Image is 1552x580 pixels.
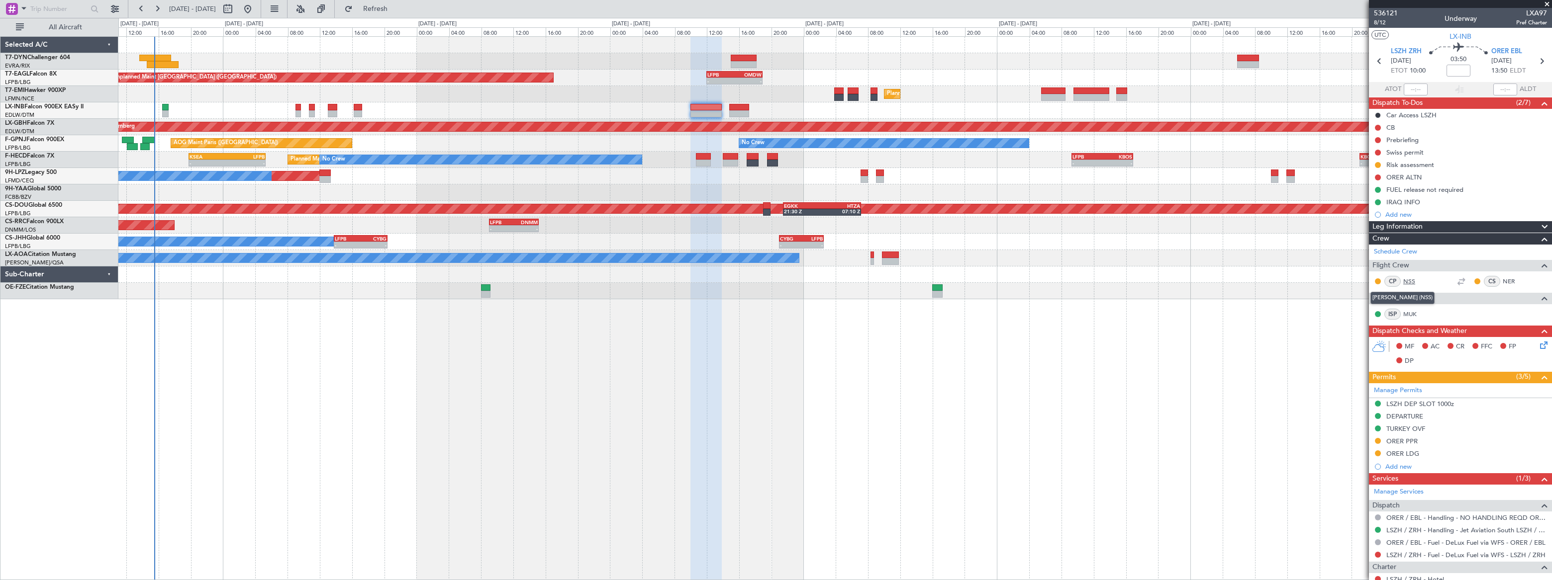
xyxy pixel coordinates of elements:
a: [PERSON_NAME]/QSA [5,259,64,266]
div: CYBG [361,236,387,242]
span: LX-INB [1450,31,1471,42]
div: DEPARTURE [1386,412,1423,420]
button: UTC [1371,30,1389,39]
span: Charter [1372,562,1396,573]
span: T7-EAGL [5,71,29,77]
span: LX-INB [5,104,24,110]
div: 00:00 [610,27,643,36]
div: LFPB [801,236,823,242]
span: Dispatch [1372,500,1400,511]
a: OE-FZECitation Mustang [5,284,74,290]
div: Add new [1385,210,1547,219]
a: 9H-YAAGlobal 5000 [5,186,61,192]
span: LX-GBH [5,120,27,126]
div: 08:00 [675,27,707,36]
span: ALDT [1520,84,1536,94]
span: T7-EMI [5,87,24,93]
span: [DATE] [1491,56,1512,66]
a: 9H-LPZLegacy 500 [5,169,57,175]
span: 9H-LPZ [5,169,25,175]
div: 12:00 [126,27,159,36]
div: - [801,242,823,248]
div: 12:00 [513,27,546,36]
span: 9H-YAA [5,186,27,192]
span: [DATE] [1391,56,1411,66]
button: All Aircraft [11,19,108,35]
span: FP [1509,342,1516,352]
div: 16:00 [546,27,578,36]
a: LFPB/LBG [5,243,31,250]
div: - [780,242,801,248]
a: ORER / EBL - Fuel - DeLux Fuel via WFS - ORER / EBL [1386,538,1546,547]
div: 08:00 [868,27,900,36]
a: DNMM/LOS [5,226,36,234]
span: (1/3) [1516,473,1531,484]
div: 00:00 [417,27,449,36]
a: CS-JHHGlobal 6000 [5,235,60,241]
span: F-HECD [5,153,27,159]
span: Pref Charter [1516,18,1547,27]
div: 20:00 [772,27,804,36]
div: 00:00 [804,27,836,36]
a: EDLW/DTM [5,128,34,135]
div: No Crew [322,152,345,167]
span: CS-DOU [5,202,28,208]
a: Manage Permits [1374,386,1422,396]
span: DP [1405,356,1414,366]
div: KSEA [190,154,227,160]
div: - [1360,160,1384,166]
span: CS-JHH [5,235,26,241]
div: 20:00 [578,27,610,36]
span: 03:50 [1451,55,1466,65]
span: 13:50 [1491,66,1507,76]
div: [PERSON_NAME] (NSS) [1370,292,1435,304]
div: LFPB [227,154,264,160]
span: Permits [1372,372,1396,383]
div: Prebriefing [1386,136,1419,144]
div: - [335,242,361,248]
div: LFPB [707,72,734,78]
div: KBOS [1360,154,1384,160]
div: [DATE] - [DATE] [999,20,1037,28]
a: T7-EMIHawker 900XP [5,87,66,93]
div: 00:00 [1191,27,1223,36]
div: [DATE] - [DATE] [225,20,263,28]
div: 04:00 [449,27,482,36]
a: F-GPNJFalcon 900EX [5,137,64,143]
span: ORER EBL [1491,47,1522,57]
span: Services [1372,473,1398,485]
div: LSZH DEP SLOT 1000z [1386,400,1454,408]
span: T7-DYN [5,55,27,61]
div: ORER LDG [1386,449,1419,458]
input: --:-- [1404,83,1428,95]
div: CYBG [780,236,801,242]
span: LXA97 [1516,8,1547,18]
div: No Crew [742,136,765,151]
a: LFPB/LBG [5,144,31,152]
span: Crew [1372,233,1389,245]
span: 8/12 [1374,18,1398,27]
div: LFPB [1072,154,1102,160]
a: CS-RRCFalcon 900LX [5,219,64,225]
div: [DATE] - [DATE] [120,20,159,28]
span: 10:00 [1410,66,1426,76]
div: 16:00 [933,27,965,36]
a: LX-INBFalcon 900EX EASy II [5,104,84,110]
button: Refresh [340,1,399,17]
a: LFPB/LBG [5,79,31,86]
div: DNMM [514,219,538,225]
div: LFPB [335,236,361,242]
a: LFMN/NCE [5,95,34,102]
div: - [1102,160,1132,166]
div: 21:30 Z [784,208,822,214]
a: T7-DYNChallenger 604 [5,55,70,61]
span: F-GPNJ [5,137,26,143]
div: 16:00 [1126,27,1159,36]
a: LSZH / ZRH - Fuel - DeLux Fuel via WFS - LSZH / ZRH [1386,551,1546,559]
div: EGKK [784,203,822,209]
div: 20:00 [1159,27,1191,36]
div: ISP [1384,309,1401,320]
div: Planned Maint [GEOGRAPHIC_DATA] ([GEOGRAPHIC_DATA]) [291,152,447,167]
div: ORER PPR [1386,437,1418,445]
div: 16:00 [159,27,191,36]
